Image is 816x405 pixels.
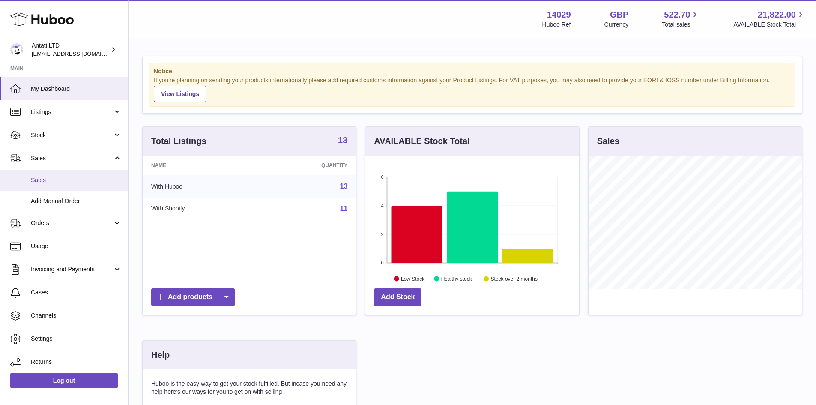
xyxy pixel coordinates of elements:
[151,288,235,306] a: Add products
[381,203,384,208] text: 4
[733,9,806,29] a: 21,822.00 AVAILABLE Stock Total
[338,136,347,144] strong: 13
[547,9,571,21] strong: 14029
[10,43,23,56] img: internalAdmin-14029@internal.huboo.com
[340,205,348,212] a: 11
[32,42,109,58] div: Antati LTD
[662,9,700,29] a: 522.70 Total sales
[143,156,258,175] th: Name
[381,231,384,237] text: 2
[31,131,113,139] span: Stock
[31,154,113,162] span: Sales
[31,288,122,297] span: Cases
[31,335,122,343] span: Settings
[154,76,791,102] div: If you're planning on sending your products internationally please add required customs informati...
[597,135,619,147] h3: Sales
[610,9,628,21] strong: GBP
[143,175,258,198] td: With Huboo
[758,9,796,21] span: 21,822.00
[10,373,118,388] a: Log out
[604,21,629,29] div: Currency
[151,135,206,147] h3: Total Listings
[151,380,347,396] p: Huboo is the easy way to get your stock fulfilled. But incase you need any help here's our ways f...
[338,136,347,146] a: 13
[32,50,126,57] span: [EMAIL_ADDRESS][DOMAIN_NAME]
[31,312,122,320] span: Channels
[374,135,469,147] h3: AVAILABLE Stock Total
[381,174,384,180] text: 6
[31,197,122,205] span: Add Manual Order
[31,219,113,227] span: Orders
[31,108,113,116] span: Listings
[151,349,170,361] h3: Help
[542,21,571,29] div: Huboo Ref
[340,183,348,190] a: 13
[491,276,538,282] text: Stock over 2 months
[441,276,472,282] text: Healthy stock
[143,198,258,220] td: With Shopify
[31,265,113,273] span: Invoicing and Payments
[401,276,425,282] text: Low Stock
[31,85,122,93] span: My Dashboard
[154,67,791,75] strong: Notice
[31,176,122,184] span: Sales
[662,21,700,29] span: Total sales
[664,9,690,21] span: 522.70
[31,242,122,250] span: Usage
[258,156,356,175] th: Quantity
[733,21,806,29] span: AVAILABLE Stock Total
[374,288,421,306] a: Add Stock
[31,358,122,366] span: Returns
[381,260,384,265] text: 0
[154,86,206,102] a: View Listings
